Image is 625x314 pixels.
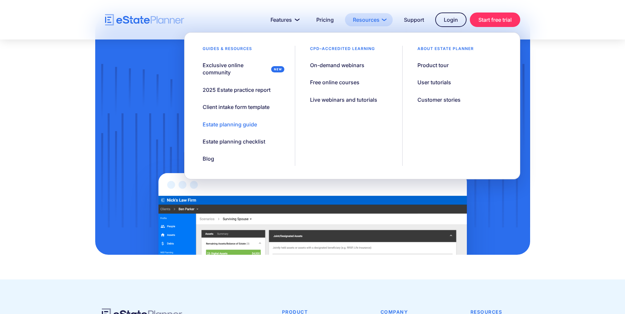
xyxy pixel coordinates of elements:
div: CPD–accredited learning [302,46,383,55]
a: Resources [345,13,393,26]
div: Product tour [417,62,449,69]
a: Product tour [409,58,457,72]
div: Client intake form template [203,103,270,111]
a: Client intake form template [194,100,278,114]
span: Number of [PERSON_NAME] per month [98,27,179,40]
div: Free online courses [310,79,359,86]
a: Login [435,13,467,27]
div: Blog [203,155,214,162]
div: Live webinars and tutorials [310,96,377,103]
a: Estate planning checklist [194,135,273,148]
div: User tutorials [417,79,451,86]
div: On-demand webinars [310,62,364,69]
div: 2025 Estate practice report [203,86,270,93]
a: home [105,14,184,26]
a: Blog [194,152,222,166]
div: Estate planning checklist [203,138,265,145]
div: Exclusive online community [203,62,269,76]
a: Support [396,13,432,26]
div: About estate planner [409,46,482,55]
a: Live webinars and tutorials [302,93,385,107]
a: 2025 Estate practice report [194,83,279,97]
div: Guides & resources [194,46,260,55]
a: Features [263,13,305,26]
a: On-demand webinars [302,58,373,72]
a: Estate planning guide [194,118,265,131]
a: Free online courses [302,75,368,89]
a: Exclusive online community [194,58,288,80]
a: Pricing [308,13,342,26]
a: Customer stories [409,93,469,107]
div: Estate planning guide [203,121,257,128]
a: Start free trial [470,13,520,27]
a: User tutorials [409,75,459,89]
div: Customer stories [417,96,461,103]
h1: Start using the tools of [DATE] [128,63,497,104]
